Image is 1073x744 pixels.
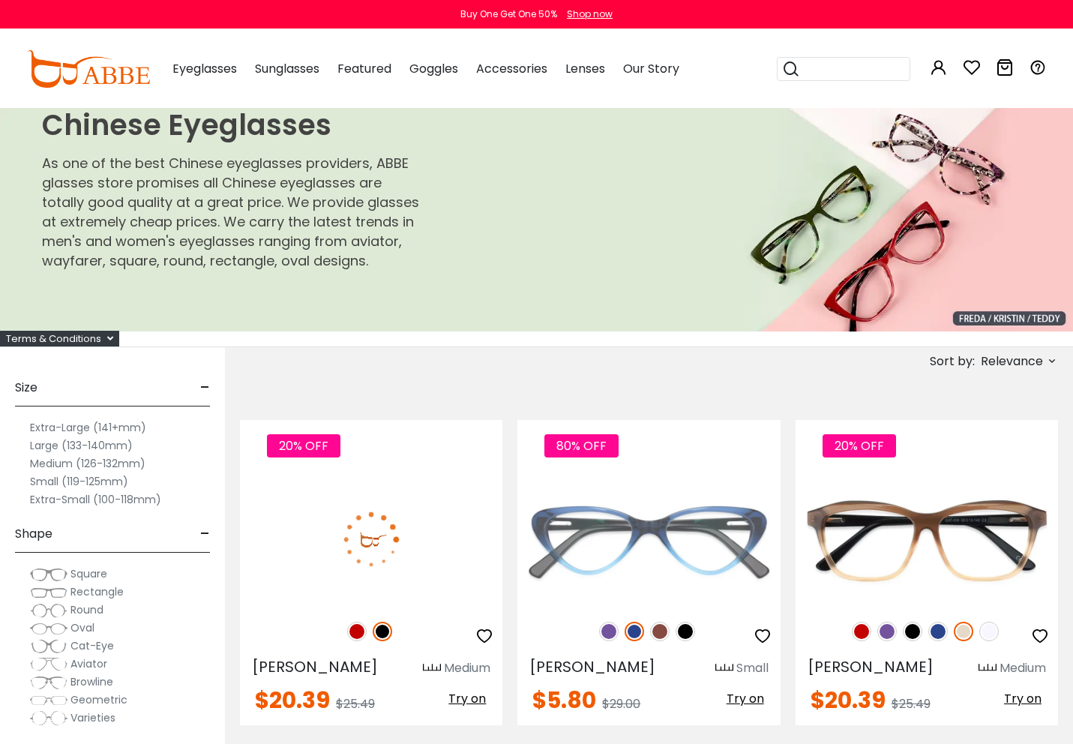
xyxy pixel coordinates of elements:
[336,695,375,712] span: $25.49
[877,622,897,641] img: Purple
[409,60,458,77] span: Goggles
[70,584,124,599] span: Rectangle
[676,622,695,641] img: Black
[979,663,997,674] img: size ruler
[529,656,655,677] span: [PERSON_NAME]
[255,684,330,716] span: $20.39
[954,622,973,641] img: Cream
[337,60,391,77] span: Featured
[517,474,780,605] img: Blue Hannah - Acetate ,Universal Bridge Fit
[30,639,67,654] img: Cat-Eye.png
[623,60,679,77] span: Our Story
[650,622,670,641] img: Brown
[796,474,1058,605] img: Cream Sonia - Acetate ,Eyeglasses
[930,352,975,370] span: Sort by:
[30,472,128,490] label: Small (119-125mm)
[423,663,441,674] img: size ruler
[722,689,769,709] button: Try on
[30,657,67,672] img: Aviator.png
[42,108,423,142] h1: Chinese Eyeglasses
[30,418,146,436] label: Extra-Large (141+mm)
[30,454,145,472] label: Medium (126-132mm)
[30,585,67,600] img: Rectangle.png
[727,690,764,707] span: Try on
[70,620,94,635] span: Oval
[70,710,115,725] span: Varieties
[70,692,127,707] span: Geometric
[602,695,640,712] span: $29.00
[808,656,934,677] span: [PERSON_NAME]
[200,516,210,552] span: -
[444,689,490,709] button: Try on
[715,663,733,674] img: size ruler
[811,684,886,716] span: $20.39
[27,50,150,88] img: abbeglasses.com
[979,622,999,641] img: Translucent
[15,516,52,552] span: Shape
[30,603,67,618] img: Round.png
[565,60,605,77] span: Lenses
[30,436,133,454] label: Large (133-140mm)
[981,348,1043,375] span: Relevance
[460,7,557,21] div: Buy One Get One 50%
[70,638,114,653] span: Cat-Eye
[347,622,367,641] img: Red
[240,474,502,605] img: Black Nora - Acetate ,Universal Bridge Fit
[30,567,67,582] img: Square.png
[1000,689,1046,709] button: Try on
[30,621,67,636] img: Oval.png
[1004,690,1042,707] span: Try on
[30,490,161,508] label: Extra-Small (100-118mm)
[267,434,340,457] span: 20% OFF
[448,690,486,707] span: Try on
[70,602,103,617] span: Round
[30,693,67,708] img: Geometric.png
[15,370,37,406] span: Size
[736,659,769,677] div: Small
[823,434,896,457] span: 20% OFF
[476,60,547,77] span: Accessories
[30,675,67,690] img: Browline.png
[30,710,67,726] img: Varieties.png
[70,566,107,581] span: Square
[255,60,319,77] span: Sunglasses
[532,684,596,716] span: $5.80
[559,7,613,20] a: Shop now
[544,434,619,457] span: 80% OFF
[903,622,922,641] img: Black
[444,659,490,677] div: Medium
[70,674,113,689] span: Browline
[1000,659,1046,677] div: Medium
[200,370,210,406] span: -
[70,656,107,671] span: Aviator
[928,622,948,641] img: Blue
[625,622,644,641] img: Blue
[892,695,931,712] span: $25.49
[599,622,619,641] img: Purple
[252,656,378,677] span: [PERSON_NAME]
[42,154,423,271] p: As one of the best Chinese eyeglasses providers, ABBE glasses store promises all Chinese eyeglass...
[373,622,392,641] img: Black
[567,7,613,21] div: Shop now
[172,60,237,77] span: Eyeglasses
[852,622,871,641] img: Red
